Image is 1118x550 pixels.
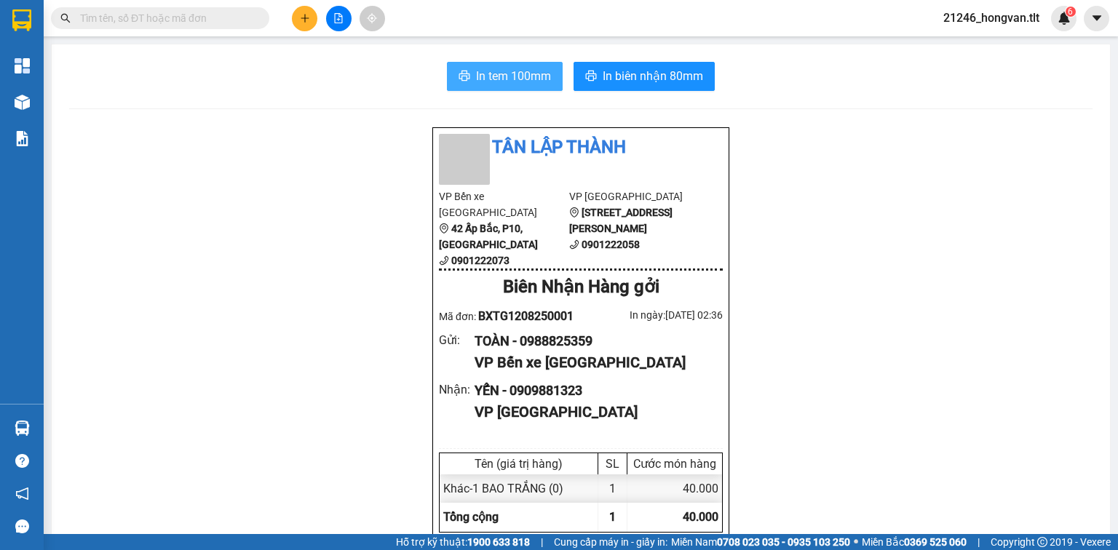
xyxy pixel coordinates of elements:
[443,482,563,495] span: Khác - 1 BAO TRẮNG (0)
[585,70,597,84] span: printer
[554,534,667,550] span: Cung cấp máy in - giấy in:
[627,474,722,503] div: 40.000
[60,13,71,23] span: search
[459,70,470,84] span: printer
[1037,537,1047,547] span: copyright
[439,134,723,162] li: Tân Lập Thành
[569,207,673,234] b: [STREET_ADDRESS][PERSON_NAME]
[451,255,510,266] b: 0901222073
[569,188,699,204] li: VP [GEOGRAPHIC_DATA]
[467,536,530,548] strong: 1900 633 818
[360,6,385,31] button: aim
[581,307,723,323] div: In ngày: [DATE] 02:36
[904,536,967,548] strong: 0369 525 060
[602,457,623,471] div: SL
[541,534,543,550] span: |
[476,67,551,85] span: In tem 100mm
[7,62,100,110] li: VP Bến xe [GEOGRAPHIC_DATA]
[609,510,616,524] span: 1
[569,239,579,250] span: phone
[475,380,711,401] div: YẾN - 0909881323
[333,13,344,23] span: file-add
[15,95,30,110] img: warehouse-icon
[671,534,850,550] span: Miền Nam
[439,307,581,325] div: Mã đơn:
[15,58,30,73] img: dashboard-icon
[15,421,30,436] img: warehouse-icon
[439,188,569,220] li: VP Bến xe [GEOGRAPHIC_DATA]
[717,536,850,548] strong: 0708 023 035 - 0935 103 250
[12,9,31,31] img: logo-vxr
[15,487,29,501] span: notification
[1058,12,1071,25] img: icon-new-feature
[475,401,711,423] div: VP [GEOGRAPHIC_DATA]
[854,539,858,545] span: ⚪️
[15,519,29,533] span: message
[439,255,449,266] span: phone
[396,534,530,550] span: Hỗ trợ kỹ thuật:
[15,131,30,146] img: solution-icon
[862,534,967,550] span: Miền Bắc
[475,351,711,374] div: VP Bến xe [GEOGRAPHIC_DATA]
[367,13,377,23] span: aim
[443,457,594,471] div: Tên (giá trị hàng)
[1068,7,1073,17] span: 6
[15,454,29,468] span: question-circle
[1090,12,1103,25] span: caret-down
[1066,7,1076,17] sup: 6
[439,380,475,399] div: Nhận :
[1084,6,1109,31] button: caret-down
[300,13,310,23] span: plus
[100,62,194,110] li: VP [GEOGRAPHIC_DATA]
[292,6,317,31] button: plus
[603,67,703,85] span: In biên nhận 80mm
[439,331,475,349] div: Gửi :
[978,534,980,550] span: |
[439,223,449,234] span: environment
[443,510,499,524] span: Tổng cộng
[478,309,574,323] span: BXTG1208250001
[683,510,718,524] span: 40.000
[439,223,538,250] b: 42 Ấp Bắc, P10, [GEOGRAPHIC_DATA]
[447,62,563,91] button: printerIn tem 100mm
[574,62,715,91] button: printerIn biên nhận 80mm
[569,207,579,218] span: environment
[932,9,1051,27] span: 21246_hongvan.tlt
[475,331,711,351] div: TOÀN - 0988825359
[80,10,252,26] input: Tìm tên, số ĐT hoặc mã đơn
[326,6,352,31] button: file-add
[7,7,211,35] li: Tân Lập Thành
[631,457,718,471] div: Cước món hàng
[439,274,723,301] div: Biên Nhận Hàng gởi
[582,239,640,250] b: 0901222058
[598,474,627,503] div: 1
